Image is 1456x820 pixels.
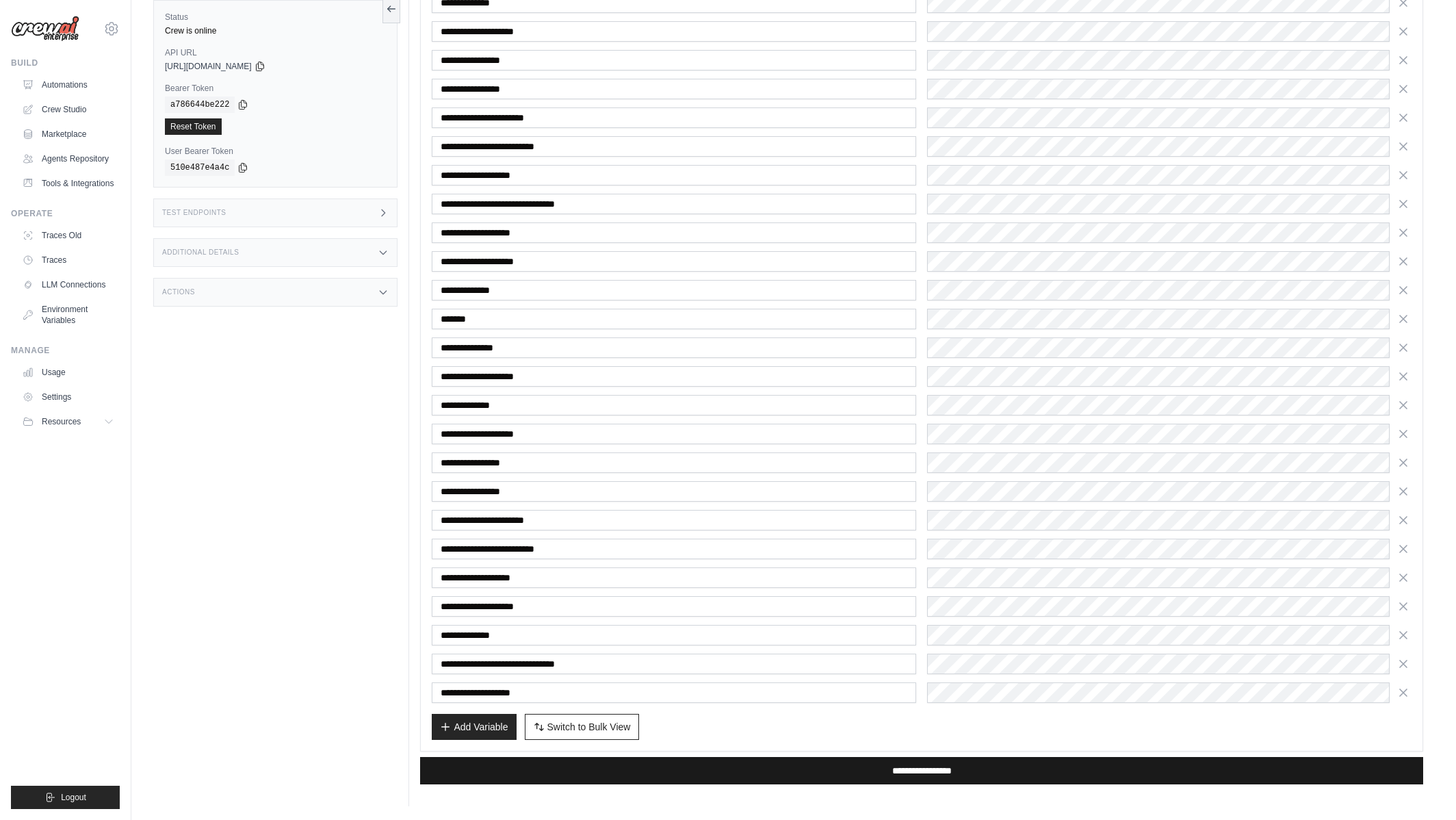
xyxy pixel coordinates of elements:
[11,786,120,809] button: Logout
[432,714,516,740] button: Add Variable
[11,16,79,42] img: Logo
[165,97,235,113] code: a786644be222
[16,99,120,120] a: Crew Studio
[16,386,120,408] a: Settings
[525,714,640,740] button: Switch to Bulk View
[165,146,386,157] label: User Bearer Token
[16,148,120,170] a: Agents Repository
[16,225,120,246] a: Traces Old
[16,298,120,331] a: Environment Variables
[16,274,120,296] a: LLM Connections
[547,720,631,734] span: Switch to Bulk View
[16,361,120,383] a: Usage
[16,123,120,145] a: Marketplace
[11,57,120,68] div: Build
[165,159,235,176] code: 510e487e4a4c
[1388,754,1456,820] iframe: Chat Widget
[162,248,239,257] h3: Additional Details
[16,249,120,271] a: Traces
[16,172,120,194] a: Tools & Integrations
[165,83,386,94] label: Bearer Token
[11,345,120,356] div: Manage
[165,25,386,36] div: Crew is online
[42,416,81,427] span: Resources
[165,118,222,135] a: Reset Token
[162,209,226,217] h3: Test Endpoints
[165,61,252,72] span: [URL][DOMAIN_NAME]
[162,288,195,296] h3: Actions
[165,47,386,58] label: API URL
[61,792,86,803] span: Logout
[165,12,386,23] label: Status
[11,208,120,219] div: Operate
[16,411,120,433] button: Resources
[16,74,120,96] a: Automations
